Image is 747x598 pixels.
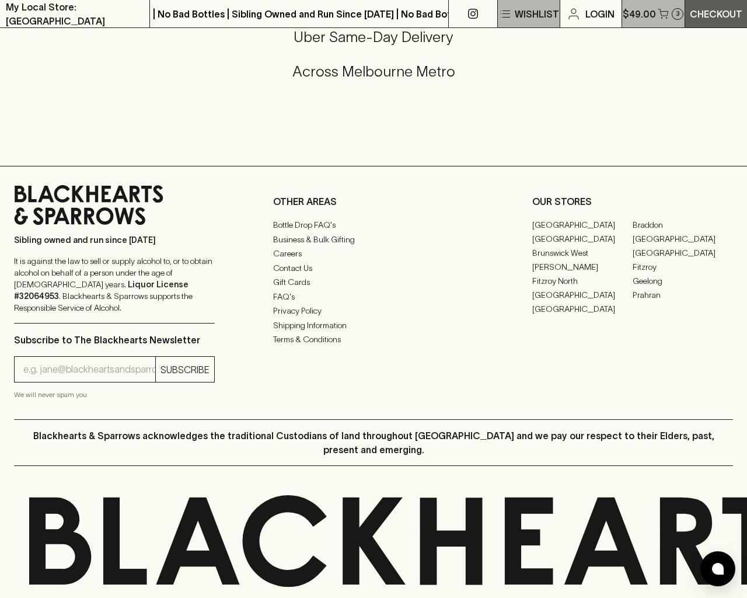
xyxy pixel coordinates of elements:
[633,288,733,302] a: Prahran
[532,218,633,232] a: [GEOGRAPHIC_DATA]
[532,274,633,288] a: Fitzroy North
[690,7,742,21] p: Checkout
[515,7,559,21] p: Wishlist
[532,246,633,260] a: Brunswick West
[633,260,733,274] a: Fitzroy
[532,260,633,274] a: [PERSON_NAME]
[273,218,474,232] a: Bottle Drop FAQ's
[14,234,215,246] p: Sibling owned and run since [DATE]
[532,302,633,316] a: [GEOGRAPHIC_DATA]
[273,304,474,318] a: Privacy Policy
[14,389,215,401] p: We will never spam you
[532,288,633,302] a: [GEOGRAPHIC_DATA]
[585,7,615,21] p: Login
[712,563,724,575] img: bubble-icon
[633,232,733,246] a: [GEOGRAPHIC_DATA]
[623,7,656,21] p: $49.00
[273,318,474,332] a: Shipping Information
[273,261,474,275] a: Contact Us
[532,232,633,246] a: [GEOGRAPHIC_DATA]
[273,194,474,208] p: OTHER AREAS
[14,27,733,47] h5: Uber Same-Day Delivery
[273,247,474,261] a: Careers
[14,62,733,81] h5: Across Melbourne Metro
[633,246,733,260] a: [GEOGRAPHIC_DATA]
[160,363,210,377] p: SUBSCRIBE
[23,360,155,379] input: e.g. jane@blackheartsandsparrows.com.au
[273,276,474,290] a: Gift Cards
[14,333,215,347] p: Subscribe to The Blackhearts Newsletter
[156,357,214,382] button: SUBSCRIBE
[14,255,215,314] p: It is against the law to sell or supply alcohol to, or to obtain alcohol on behalf of a person un...
[273,333,474,347] a: Terms & Conditions
[532,194,733,208] p: OUR STORES
[273,232,474,246] a: Business & Bulk Gifting
[676,11,680,17] p: 3
[633,218,733,232] a: Braddon
[273,290,474,304] a: FAQ's
[23,429,724,457] p: Blackhearts & Sparrows acknowledges the traditional Custodians of land throughout [GEOGRAPHIC_DAT...
[633,274,733,288] a: Geelong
